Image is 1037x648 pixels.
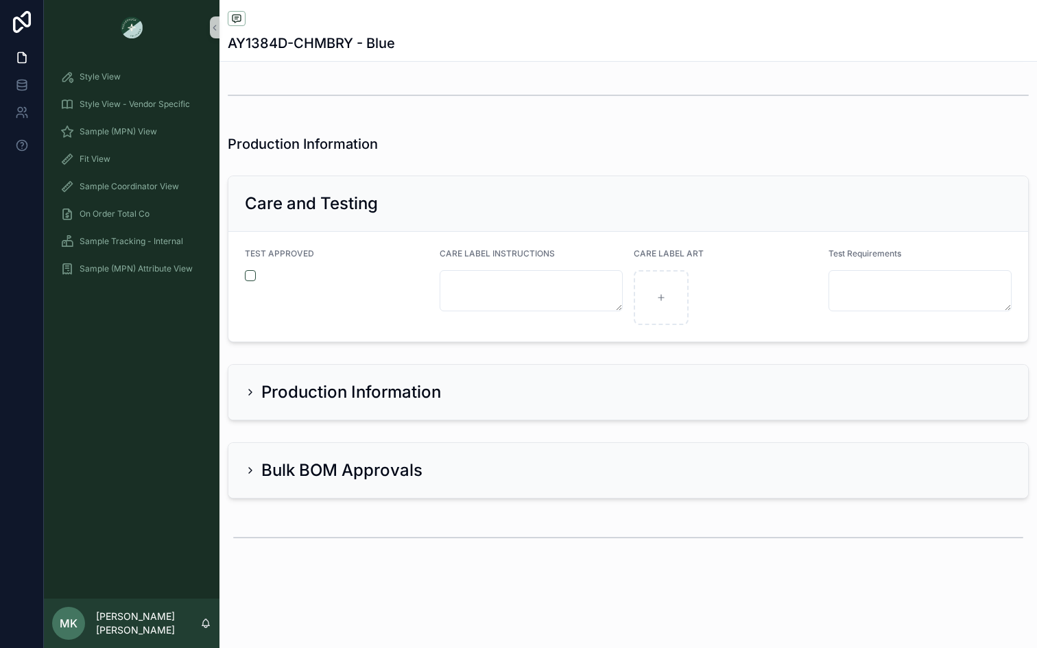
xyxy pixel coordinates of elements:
span: CARE LABEL INSTRUCTIONS [440,248,555,259]
h2: Production Information [261,381,441,403]
span: Style View [80,71,121,82]
h1: Production Information [228,134,378,154]
div: scrollable content [44,55,219,599]
span: TEST APPROVED [245,248,314,259]
h2: Care and Testing [245,193,378,215]
span: Sample (MPN) Attribute View [80,263,193,274]
h2: Bulk BOM Approvals [261,459,422,481]
span: Sample (MPN) View [80,126,157,137]
span: Fit View [80,154,110,165]
a: Sample Coordinator View [52,174,211,199]
h1: AY1384D-CHMBRY - Blue [228,34,395,53]
a: Sample (MPN) Attribute View [52,256,211,281]
img: App logo [121,16,143,38]
span: Style View - Vendor Specific [80,99,190,110]
span: Sample Coordinator View [80,181,179,192]
span: Sample Tracking - Internal [80,236,183,247]
a: Sample Tracking - Internal [52,229,211,254]
span: MK [60,615,78,632]
span: On Order Total Co [80,208,150,219]
p: [PERSON_NAME] [PERSON_NAME] [96,610,200,637]
a: Style View [52,64,211,89]
a: On Order Total Co [52,202,211,226]
span: CARE LABEL ART [634,248,704,259]
span: Test Requirements [829,248,901,259]
a: Fit View [52,147,211,171]
a: Sample (MPN) View [52,119,211,144]
a: Style View - Vendor Specific [52,92,211,117]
